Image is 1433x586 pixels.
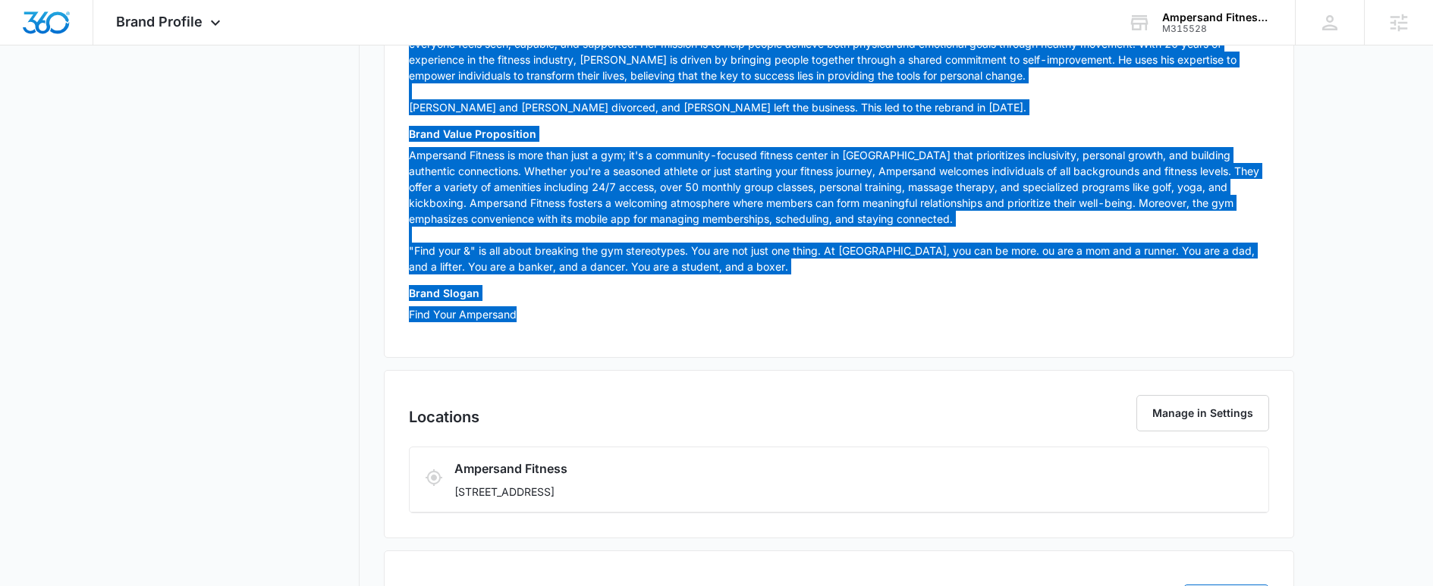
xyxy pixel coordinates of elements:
[409,147,1269,274] p: Ampersand Fitness is more than just a gym; it's a community-focused fitness center in [GEOGRAPHIC...
[116,14,203,30] span: Brand Profile
[454,459,1083,478] h3: Ampersand Fitness
[1162,24,1273,34] div: account id
[1162,11,1273,24] div: account name
[409,285,1269,301] h3: Brand Slogan
[409,306,1269,322] p: Find Your Ampersand
[1136,395,1269,431] button: Manage in Settings
[409,126,1269,142] h3: Brand Value Proposition
[409,406,479,428] h2: Locations
[454,484,1083,500] p: [STREET_ADDRESS]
